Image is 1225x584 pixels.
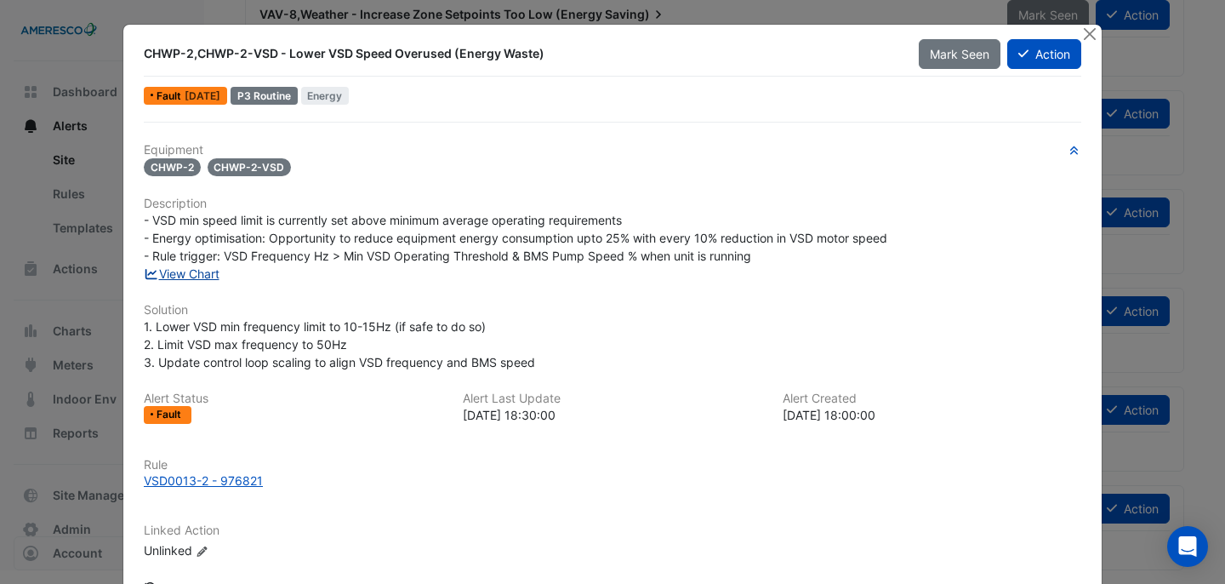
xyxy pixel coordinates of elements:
a: View Chart [144,266,219,281]
h6: Description [144,197,1081,211]
div: VSD0013-2 - 976821 [144,472,263,490]
h6: Alert Created [783,392,1081,406]
h6: Alert Last Update [463,392,761,406]
div: [DATE] 18:00:00 [783,406,1081,424]
h6: Alert Status [144,392,442,406]
div: P3 Routine [231,87,298,105]
fa-icon: Edit Linked Action [196,545,208,558]
a: VSD0013-2 - 976821 [144,472,1081,490]
h6: Equipment [144,143,1081,157]
h6: Solution [144,303,1081,318]
span: Energy [301,87,350,105]
button: Close [1080,25,1098,43]
span: - VSD min speed limit is currently set above minimum average operating requirements - Energy opti... [144,213,887,263]
span: Fault [157,409,185,420]
div: [DATE] 18:30:00 [463,406,761,424]
div: Unlinked [144,541,348,559]
span: Mark Seen [930,47,989,61]
button: Action [1007,39,1081,69]
div: CHWP-2,CHWP-2-VSD - Lower VSD Speed Overused (Energy Waste) [144,45,898,62]
h6: Linked Action [144,524,1081,538]
h6: Rule [144,458,1081,472]
span: 1. Lower VSD min frequency limit to 10-15Hz (if safe to do so) 2. Limit VSD max frequency to 50Hz... [144,319,535,369]
div: Open Intercom Messenger [1167,526,1208,567]
span: CHWP-2 [144,158,201,176]
span: Fault [157,91,185,101]
span: Sun 10-Aug-2025 11:30 AEST [185,89,220,102]
span: CHWP-2-VSD [208,158,292,176]
button: Mark Seen [919,39,1000,69]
